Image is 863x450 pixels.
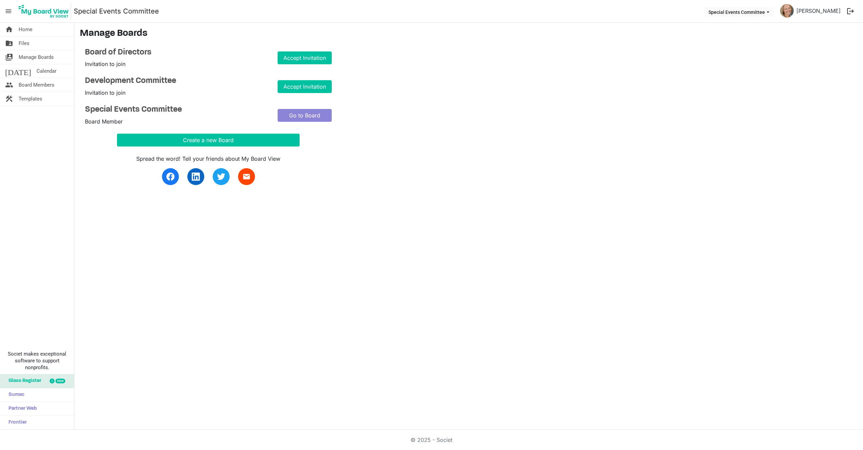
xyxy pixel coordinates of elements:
button: logout [843,4,858,18]
h3: Manage Boards [80,28,858,40]
a: © 2025 - Societ [411,436,452,443]
img: MrdfvEaX0q9_Q39n5ZRc2U0fWUnZOhzmL3BWSnSnh_8sDvUf5E4N0dgoahlv0_aGPKbEk6wxSiXvgrV0S65BXQ_thumb.png [780,4,794,18]
a: Go to Board [278,109,332,122]
span: [DATE] [5,64,31,78]
span: Board Members [19,78,54,92]
img: linkedin.svg [192,173,200,181]
a: [PERSON_NAME] [794,4,843,18]
span: Templates [19,92,42,106]
span: Glass Register [5,374,41,388]
h4: Development Committee [85,76,267,86]
span: menu [2,5,15,18]
span: Frontier [5,416,27,429]
span: people [5,78,13,92]
span: Societ makes exceptional software to support nonprofits. [3,351,71,371]
div: new [55,379,65,383]
span: Partner Web [5,402,37,415]
span: Files [19,37,29,50]
span: home [5,23,13,36]
span: email [242,173,251,181]
span: folder_shared [5,37,13,50]
img: twitter.svg [217,173,225,181]
a: My Board View Logo [17,3,74,20]
a: Special Events Committee [74,4,159,18]
a: email [238,168,255,185]
span: Board Member [85,118,123,125]
img: My Board View Logo [17,3,71,20]
a: Accept Invitation [278,80,332,93]
button: Special Events Committee dropdownbutton [704,7,774,17]
span: Manage Boards [19,50,54,64]
span: Invitation to join [85,61,125,67]
span: construction [5,92,13,106]
span: switch_account [5,50,13,64]
a: Special Events Committee [85,105,267,115]
a: Accept Invitation [278,51,332,64]
img: facebook.svg [166,173,174,181]
h4: Board of Directors [85,48,267,58]
span: Sumac [5,388,24,402]
span: Home [19,23,32,36]
div: Spread the word! Tell your friends about My Board View [117,155,300,163]
button: Create a new Board [117,134,300,147]
span: Invitation to join [85,89,125,96]
span: Calendar [37,64,56,78]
